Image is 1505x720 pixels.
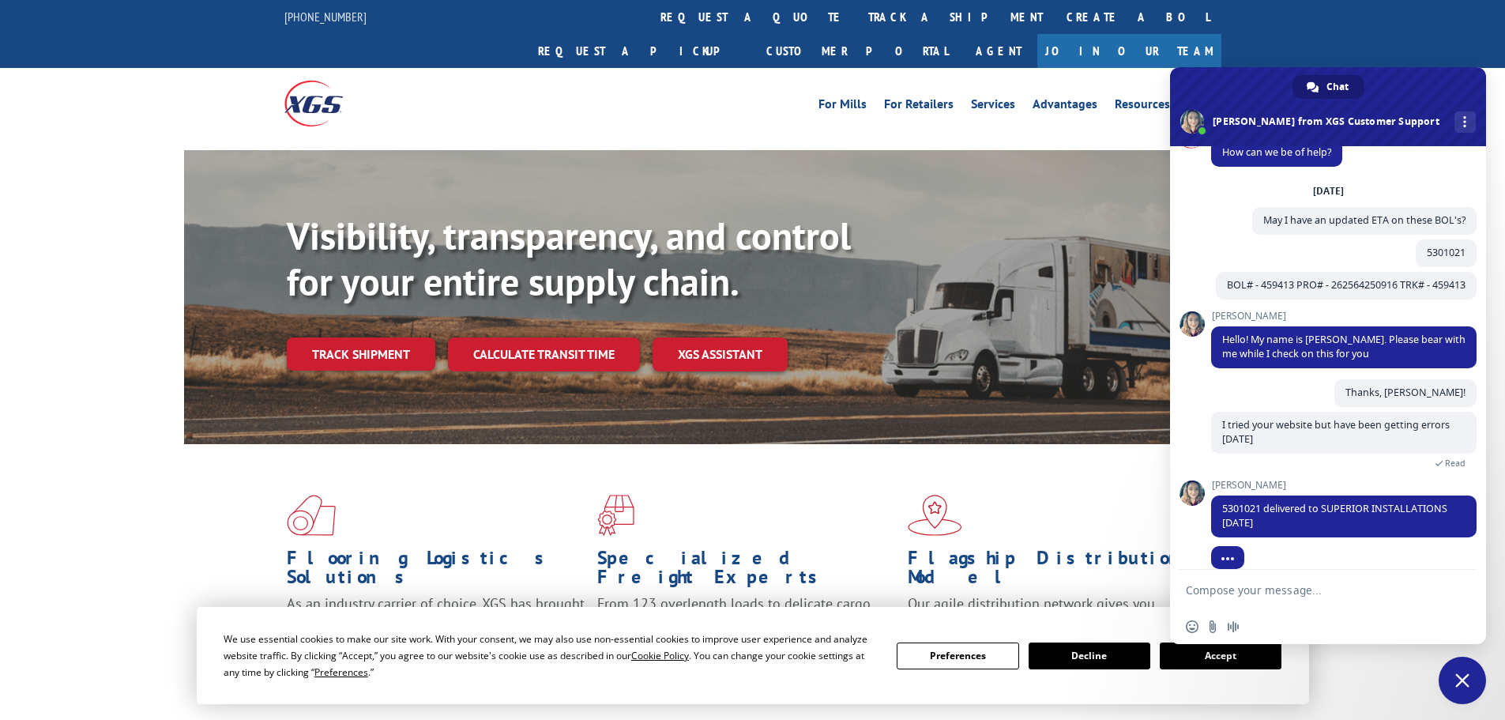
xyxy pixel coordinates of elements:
span: May I have an updated ETA on these BOL's? [1263,213,1465,227]
a: Agent [960,34,1037,68]
a: Request a pickup [526,34,754,68]
span: [PERSON_NAME] [1211,480,1477,491]
textarea: Compose your message... [1186,583,1435,597]
div: [DATE] [1313,187,1344,196]
span: Preferences [314,665,368,679]
span: I tried your website but have been getting errors [DATE] [1222,418,1450,446]
div: More channels [1454,111,1476,133]
span: Send a file [1206,620,1219,633]
a: Calculate transit time [448,337,640,371]
span: How can we be of help? [1222,145,1331,159]
h1: Flagship Distribution Model [908,548,1206,594]
p: From 123 overlength loads to delicate cargo, our experienced staff knows the best way to move you... [597,594,896,665]
a: For Retailers [884,98,954,115]
div: Cookie Consent Prompt [197,607,1309,704]
span: As an industry carrier of choice, XGS has brought innovation and dedication to flooring logistics... [287,594,585,650]
a: Track shipment [287,337,435,371]
div: Close chat [1439,657,1486,704]
button: Preferences [897,643,1018,669]
img: xgs-icon-flagship-distribution-model-red [908,495,962,536]
span: Thanks, [PERSON_NAME]! [1345,386,1465,399]
a: [PHONE_NUMBER] [284,9,367,25]
span: Our agile distribution network gives you nationwide inventory management on demand. [908,594,1198,631]
img: xgs-icon-focused-on-flooring-red [597,495,634,536]
h1: Flooring Logistics Solutions [287,548,585,594]
div: We use essential cookies to make our site work. With your consent, we may also use non-essential ... [224,631,878,680]
a: Customer Portal [754,34,960,68]
span: 5301021 delivered to SUPERIOR INSTALLATIONS [DATE] [1222,502,1447,530]
span: Cookie Policy [631,649,689,662]
a: Resources [1115,98,1170,115]
span: Read [1445,458,1465,469]
button: Decline [1029,643,1150,669]
img: xgs-icon-total-supply-chain-intelligence-red [287,495,336,536]
a: Join Our Team [1037,34,1221,68]
a: Services [971,98,1015,115]
span: Insert an emoji [1186,620,1198,633]
b: Visibility, transparency, and control for your entire supply chain. [287,211,851,306]
a: XGS ASSISTANT [653,337,788,371]
span: 5301021 [1427,246,1465,259]
a: For Mills [818,98,867,115]
span: Chat [1326,75,1349,99]
span: Hello! My name is [PERSON_NAME]. Please bear with me while I check on this for you [1222,333,1465,360]
span: BOL# - 459413 PRO# - 262564250916 TRK# - 459413 [1227,278,1465,292]
span: Audio message [1227,620,1240,633]
h1: Specialized Freight Experts [597,548,896,594]
div: Chat [1292,75,1364,99]
span: [PERSON_NAME] [1211,311,1477,322]
button: Accept [1160,643,1281,669]
a: Advantages [1033,98,1097,115]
